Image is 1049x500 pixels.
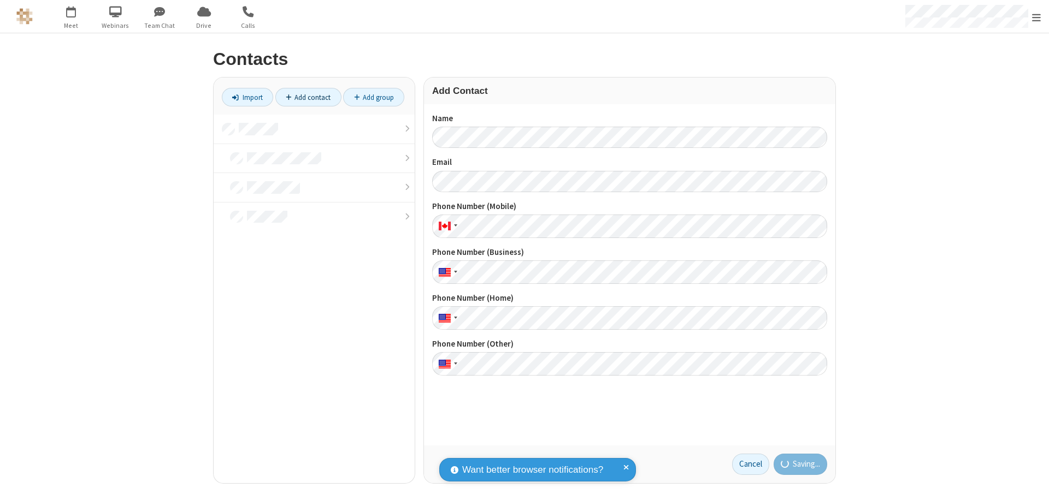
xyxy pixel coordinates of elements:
[228,21,269,31] span: Calls
[462,463,603,477] span: Want better browser notifications?
[432,156,827,169] label: Email
[343,88,404,106] a: Add group
[432,338,827,350] label: Phone Number (Other)
[16,8,33,25] img: QA Selenium DO NOT DELETE OR CHANGE
[774,454,828,475] button: Saving...
[213,50,836,69] h2: Contacts
[793,458,820,471] span: Saving...
[432,292,827,305] label: Phone Number (Home)
[139,21,180,31] span: Team Chat
[732,454,769,475] a: Cancel
[222,88,273,106] a: Import
[184,21,225,31] span: Drive
[432,306,461,330] div: United States: + 1
[95,21,136,31] span: Webinars
[432,246,827,259] label: Phone Number (Business)
[275,88,341,106] a: Add contact
[432,112,827,125] label: Name
[432,260,461,284] div: United States: + 1
[51,21,92,31] span: Meet
[432,86,827,96] h3: Add Contact
[432,215,461,238] div: Canada: + 1
[432,200,827,213] label: Phone Number (Mobile)
[432,352,461,376] div: United States: + 1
